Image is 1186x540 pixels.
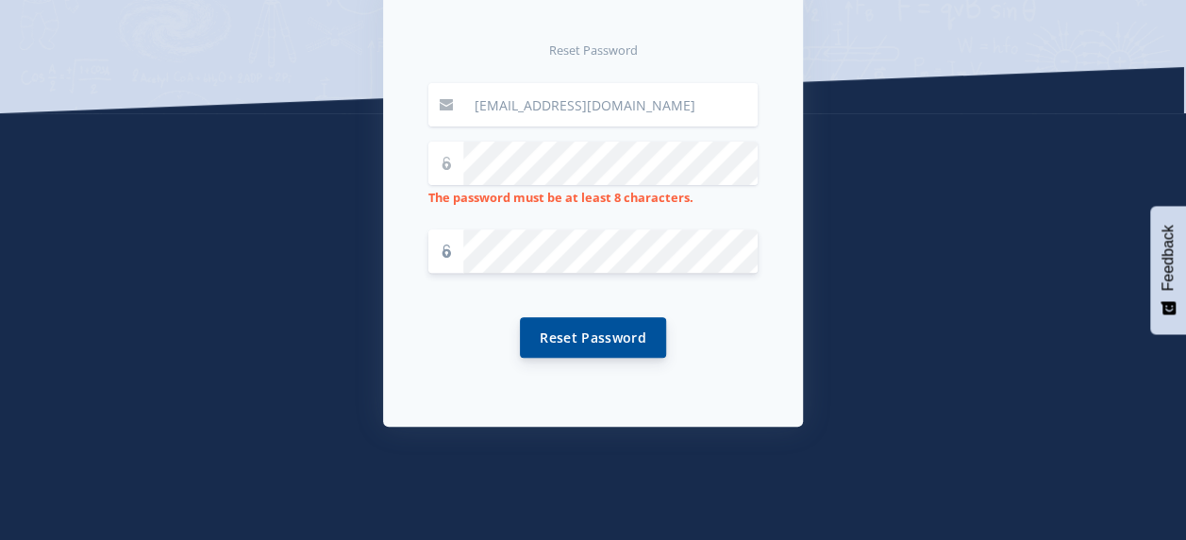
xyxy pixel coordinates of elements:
[549,42,638,59] small: Reset Password
[428,189,693,206] strong: The password must be at least 8 characters.
[1160,225,1177,291] span: Feedback
[1150,206,1186,334] button: Feedback - Show survey
[463,83,758,127] input: Email
[520,317,666,358] button: Reset Password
